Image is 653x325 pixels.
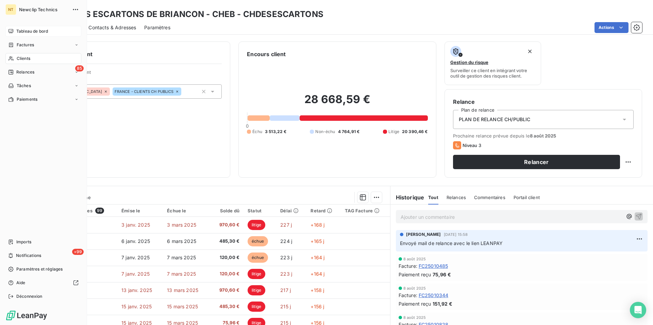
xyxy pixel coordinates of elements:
[41,50,222,58] h6: Informations client
[450,60,488,65] span: Gestion du risque
[248,208,272,213] div: Statut
[265,129,287,135] span: 3 513,22 €
[17,96,37,102] span: Paiements
[17,55,30,62] span: Clients
[280,255,292,260] span: 223 j
[5,4,16,15] div: NT
[403,315,426,320] span: 8 août 2025
[630,302,646,318] div: Open Intercom Messenger
[5,67,81,78] a: 85Relances
[5,94,81,105] a: Paiements
[16,280,26,286] span: Aide
[5,39,81,50] a: Factures
[248,285,265,295] span: litige
[121,222,150,228] span: 3 janv. 2025
[144,24,170,31] span: Paramètres
[248,236,268,246] span: échue
[246,123,249,129] span: 0
[311,238,324,244] span: +165 j
[17,42,34,48] span: Factures
[16,253,41,259] span: Notifications
[121,255,150,260] span: 7 janv. 2025
[399,262,417,270] span: Facture :
[214,254,239,261] span: 120,00 €
[5,277,81,288] a: Aide
[453,133,634,139] span: Prochaine relance prévue depuis le
[428,195,438,200] span: Tout
[247,93,428,113] h2: 28 668,59 €
[16,28,48,34] span: Tableau de bord
[433,271,451,278] span: 75,96 €
[399,271,431,278] span: Paiement reçu
[181,88,187,95] input: Ajouter une valeur
[167,304,198,309] span: 15 mars 2025
[311,287,324,293] span: +158 j
[311,271,324,277] span: +164 j
[16,239,31,245] span: Imports
[595,22,629,33] button: Actions
[60,8,323,20] h3: CH DES ESCARTONS DE BRIANCON - CHEB - CHDESESCARTONS
[402,129,428,135] span: 20 390,46 €
[121,271,150,277] span: 7 janv. 2025
[311,304,324,309] span: +156 j
[121,238,150,244] span: 6 janv. 2025
[399,292,417,299] span: Facture :
[16,293,43,299] span: Déconnexion
[88,24,136,31] span: Contacts & Adresses
[5,80,81,91] a: Tâches
[445,42,541,85] button: Gestion du risqueSurveiller ce client en intégrant votre outil de gestion des risques client.
[5,310,48,321] img: Logo LeanPay
[399,300,431,307] span: Paiement reçu
[419,262,448,270] span: FC25010485
[5,237,81,247] a: Imports
[5,264,81,275] a: Paramètres et réglages
[514,195,540,200] span: Portail client
[444,232,468,237] span: [DATE] 15:58
[453,155,620,169] button: Relancer
[315,129,335,135] span: Non-échu
[5,26,81,37] a: Tableau de bord
[214,271,239,277] span: 120,00 €
[115,90,174,94] span: FRANCE - CLIENTS CH PUBLICS
[280,271,292,277] span: 223 j
[403,286,426,290] span: 8 août 2025
[16,69,34,75] span: Relances
[167,287,198,293] span: 13 mars 2025
[433,300,452,307] span: 151,92 €
[214,222,239,228] span: 970,60 €
[167,255,196,260] span: 7 mars 2025
[214,238,239,245] span: 485,30 €
[280,304,291,309] span: 215 j
[121,287,152,293] span: 13 janv. 2025
[121,208,159,213] div: Émise le
[450,68,536,79] span: Surveiller ce client en intégrant votre outil de gestion des risques client.
[17,83,31,89] span: Tâches
[474,195,505,200] span: Commentaires
[121,304,152,309] span: 15 janv. 2025
[247,50,286,58] h6: Encours client
[19,7,68,12] span: Newclip Technics
[280,222,292,228] span: 227 j
[252,129,262,135] span: Échu
[419,292,449,299] span: FC25010344
[16,266,63,272] span: Paramètres et réglages
[167,222,196,228] span: 3 mars 2025
[72,249,84,255] span: +99
[248,302,265,312] span: litige
[311,222,324,228] span: +168 j
[311,255,324,260] span: +164 j
[388,129,399,135] span: Litige
[214,208,239,213] div: Solde dû
[214,287,239,294] span: 970,60 €
[453,98,634,106] h6: Relance
[280,208,302,213] div: Délai
[95,208,104,214] span: 99
[248,220,265,230] span: litige
[390,193,424,201] h6: Historique
[214,303,239,310] span: 485,30 €
[5,53,81,64] a: Clients
[345,208,386,213] div: TAG Facture
[403,257,426,261] span: 8 août 2025
[463,143,481,148] span: Niveau 3
[280,238,292,244] span: 224 j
